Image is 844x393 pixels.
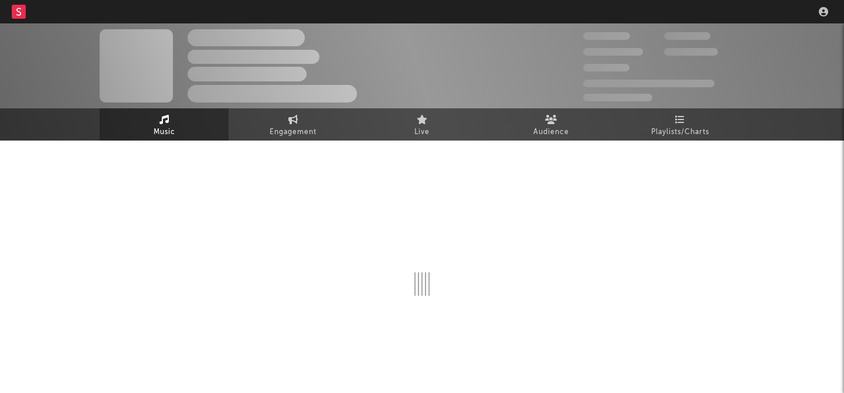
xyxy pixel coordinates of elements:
span: Audience [533,125,569,139]
a: Audience [486,108,615,141]
span: Jump Score: 85.0 [583,94,652,101]
a: Live [358,108,486,141]
span: 1,000,000 [664,48,718,56]
span: Music [154,125,175,139]
a: Engagement [229,108,358,141]
span: 300,000 [583,32,630,40]
span: 50,000,000 [583,48,643,56]
span: Playlists/Charts [651,125,709,139]
span: Live [414,125,430,139]
span: 100,000 [583,64,629,71]
span: Engagement [270,125,316,139]
span: 100,000 [664,32,710,40]
a: Music [100,108,229,141]
a: Playlists/Charts [615,108,744,141]
span: 50,000,000 Monthly Listeners [583,80,714,87]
